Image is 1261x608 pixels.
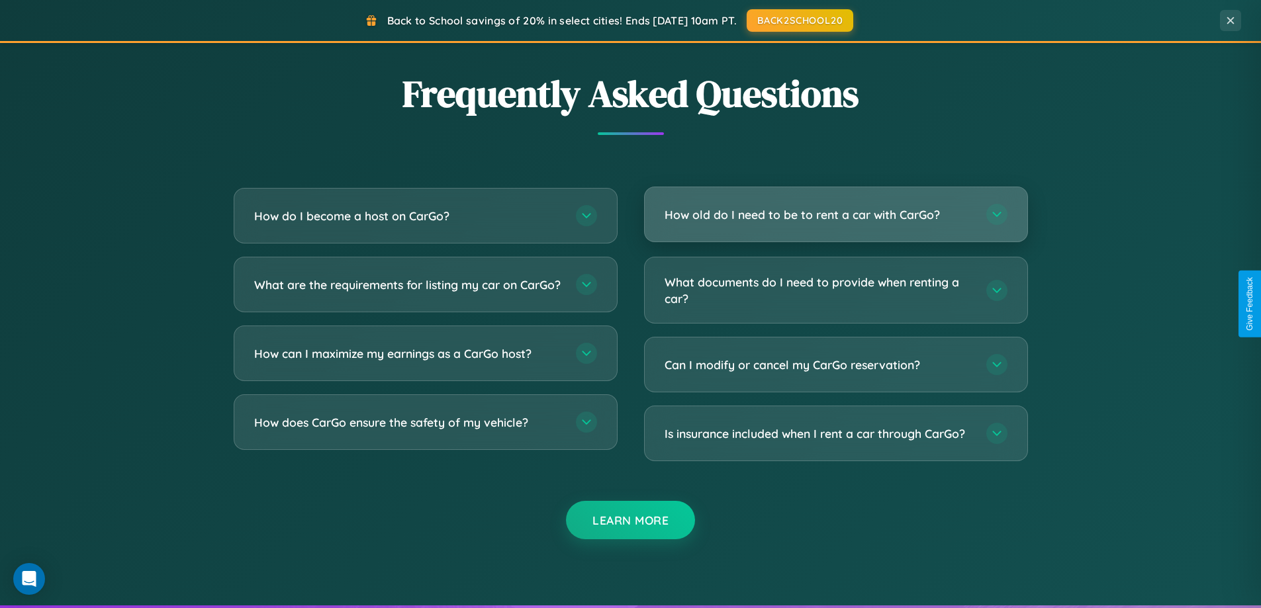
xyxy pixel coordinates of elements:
span: Back to School savings of 20% in select cities! Ends [DATE] 10am PT. [387,14,737,27]
h3: How do I become a host on CarGo? [254,208,563,224]
h3: What are the requirements for listing my car on CarGo? [254,277,563,293]
h3: Is insurance included when I rent a car through CarGo? [665,425,973,442]
button: BACK2SCHOOL20 [747,9,853,32]
h3: How old do I need to be to rent a car with CarGo? [665,206,973,223]
button: Learn More [566,501,695,539]
h3: How can I maximize my earnings as a CarGo host? [254,345,563,362]
div: Give Feedback [1245,277,1254,331]
h3: What documents do I need to provide when renting a car? [665,274,973,306]
h3: Can I modify or cancel my CarGo reservation? [665,357,973,373]
h2: Frequently Asked Questions [234,68,1028,119]
h3: How does CarGo ensure the safety of my vehicle? [254,414,563,431]
div: Open Intercom Messenger [13,563,45,595]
